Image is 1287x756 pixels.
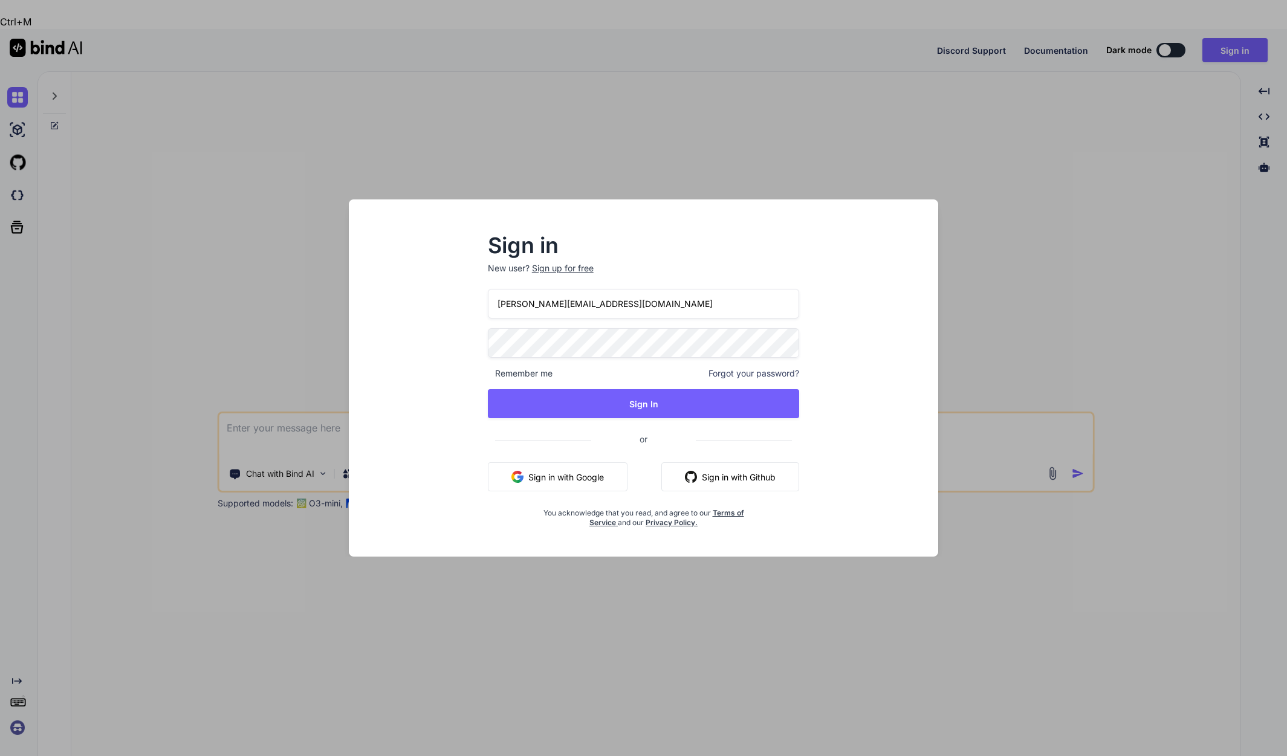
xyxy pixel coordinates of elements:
[646,518,698,527] a: Privacy Policy.
[488,289,800,318] input: Login or Email
[589,508,744,527] a: Terms of Service
[488,389,800,418] button: Sign In
[488,367,553,380] span: Remember me
[488,262,800,289] p: New user?
[540,501,748,528] div: You acknowledge that you read, and agree to our and our
[685,471,697,483] img: github
[708,367,799,380] span: Forgot your password?
[488,236,800,255] h2: Sign in
[591,424,696,454] span: or
[661,462,799,491] button: Sign in with Github
[488,462,627,491] button: Sign in with Google
[532,262,594,274] div: Sign up for free
[511,471,524,483] img: google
